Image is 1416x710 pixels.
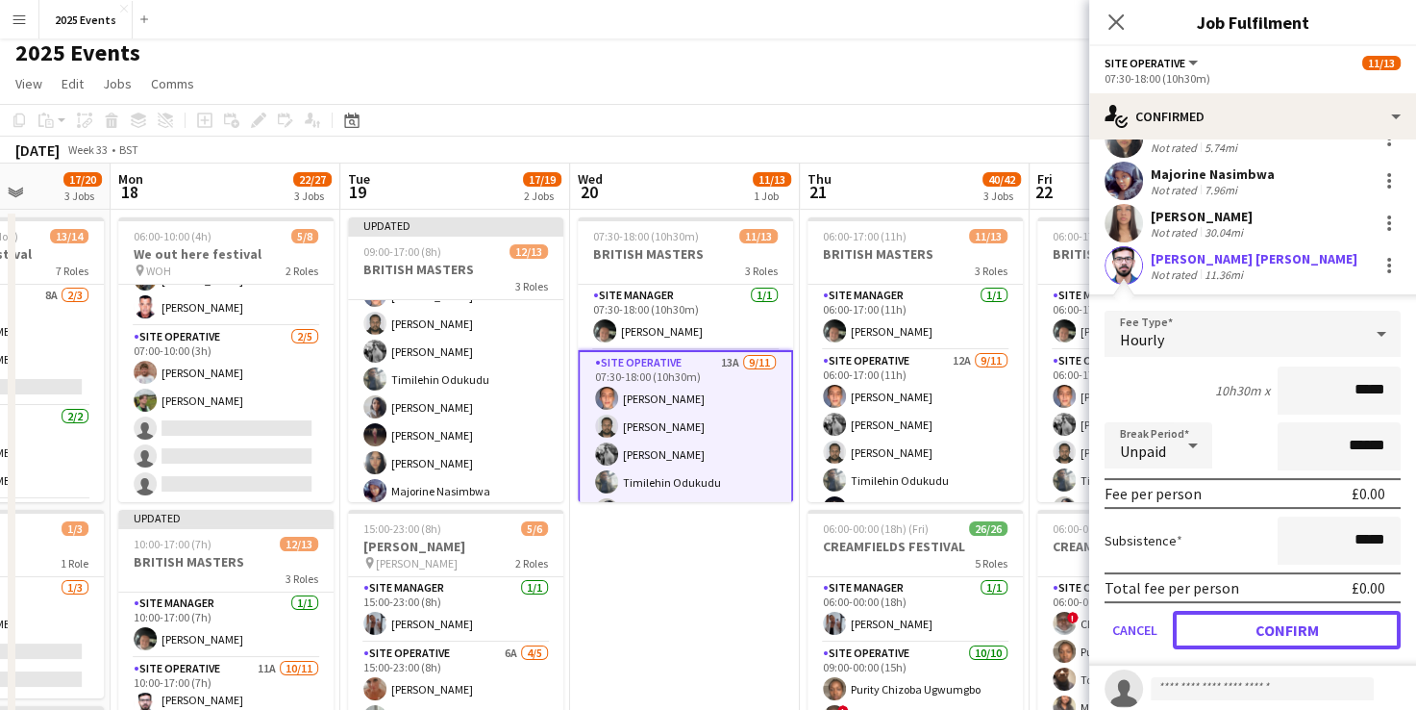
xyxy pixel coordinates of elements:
div: Confirmed [1089,93,1416,139]
div: Total fee per person [1105,578,1239,597]
span: 07:30-18:00 (10h30m) [593,229,699,243]
span: 21 [805,181,832,203]
label: Subsistence [1105,532,1182,549]
span: 13/14 [50,229,88,243]
h3: [PERSON_NAME] [348,538,563,555]
div: Updated [118,510,334,525]
div: 3 Jobs [983,189,1020,203]
app-card-role: Site Operative9A9/1106:00-17:00 (11h)[PERSON_NAME][PERSON_NAME][PERSON_NAME]Timilehin Odukudu[PER... [1037,350,1253,695]
span: Week 33 [63,142,112,157]
div: 7.96mi [1201,183,1241,197]
button: Site Operative [1105,56,1201,70]
app-job-card: Updated09:00-17:00 (8h)12/13BRITISH MASTERS3 RolesSite Operative12A10/1109:00-17:00 (8h)[PERSON_N... [348,217,563,502]
app-card-role: Site Manager1/107:30-18:00 (10h30m)[PERSON_NAME] [578,285,793,350]
h3: BRITISH MASTERS [578,245,793,263]
span: 3 Roles [515,279,548,293]
span: 06:00-17:00 (11h) [1053,229,1136,243]
div: Not rated [1151,225,1201,240]
span: 20 [575,181,603,203]
span: 5/6 [521,521,548,536]
div: Not rated [1151,267,1201,282]
span: Site Operative [1105,56,1185,70]
h3: BRITISH MASTERS [807,245,1023,263]
h3: CREAMFIELDS FESTIVAL [1037,538,1253,555]
span: 22/27 [293,172,332,187]
span: Hourly [1120,330,1164,349]
app-job-card: 06:00-17:00 (11h)11/13BRITISH MASTERS3 RolesSite Manager1/106:00-17:00 (11h)[PERSON_NAME]Site Ope... [1037,217,1253,502]
div: 07:30-18:00 (10h30m) [1105,71,1401,86]
div: 10h30m x [1215,382,1270,399]
div: £0.00 [1352,578,1385,597]
span: Comms [151,75,194,92]
div: [PERSON_NAME] [1151,208,1253,225]
div: 3 Jobs [294,189,331,203]
span: 11/13 [739,229,778,243]
span: 3 Roles [745,264,778,278]
span: 2 Roles [515,556,548,571]
span: 10:00-17:00 (7h) [134,537,211,551]
button: Cancel [1105,611,1165,649]
span: Wed [578,170,603,188]
app-card-role: Site Manager1/106:00-17:00 (11h)[PERSON_NAME] [1037,285,1253,350]
span: 7 Roles [56,264,88,278]
button: Confirm [1173,611,1401,649]
span: View [15,75,42,92]
span: 40/42 [982,172,1021,187]
h3: BRITISH MASTERS [1037,245,1253,263]
app-card-role: Site Operative13A9/1107:30-18:00 (10h30m)[PERSON_NAME][PERSON_NAME][PERSON_NAME]Timilehin Odukudu [578,350,793,698]
div: 30.04mi [1201,225,1247,240]
span: Unpaid [1120,442,1166,461]
div: BST [119,142,138,157]
div: Updated [348,217,563,233]
h1: 2025 Events [15,38,140,67]
span: 22 [1034,181,1053,203]
app-job-card: 06:00-17:00 (11h)11/13BRITISH MASTERS3 RolesSite Manager1/106:00-17:00 (11h)[PERSON_NAME]Site Ope... [807,217,1023,502]
h3: CREAMFIELDS FESTIVAL [807,538,1023,555]
div: Not rated [1151,183,1201,197]
span: 19 [345,181,370,203]
app-job-card: 07:30-18:00 (10h30m)11/13BRITISH MASTERS3 RolesSite Manager1/107:30-18:00 (10h30m)[PERSON_NAME]Si... [578,217,793,502]
span: 06:00-17:00 (11h) [823,229,907,243]
span: 15:00-23:00 (8h) [363,521,441,536]
div: Fee per person [1105,484,1202,503]
app-job-card: 06:00-10:00 (4h)5/8We out here festival WOH2 RolesSite Operative3/306:00-10:00 (4h)[PERSON_NAME][... [118,217,334,502]
span: 17/20 [63,172,102,187]
app-card-role: Site Operative2/507:00-10:00 (3h)[PERSON_NAME][PERSON_NAME] [118,326,334,503]
div: 5.74mi [1201,140,1241,155]
div: Majorine Nasimbwa [1151,165,1275,183]
div: [DATE] [15,140,60,160]
span: Mon [118,170,143,188]
div: [PERSON_NAME] [PERSON_NAME] [1151,250,1357,267]
app-card-role: Site Operative12A9/1106:00-17:00 (11h)[PERSON_NAME][PERSON_NAME][PERSON_NAME]Timilehin Odukudu[PE... [807,350,1023,695]
h3: Job Fulfilment [1089,10,1416,35]
span: ! [1067,612,1079,623]
a: Jobs [95,71,139,96]
span: 26/26 [969,521,1007,536]
a: View [8,71,50,96]
span: 3 Roles [286,571,318,586]
span: Fri [1037,170,1053,188]
a: Edit [54,71,91,96]
div: £0.00 [1352,484,1385,503]
h3: We out here festival [118,245,334,263]
app-card-role: Site Manager1/115:00-23:00 (8h)[PERSON_NAME] [348,577,563,643]
span: Edit [62,75,84,92]
span: 12/13 [280,537,318,551]
div: 11.36mi [1201,267,1247,282]
span: 1/3 [62,521,88,536]
span: [PERSON_NAME] [376,556,458,571]
span: 11/13 [969,229,1007,243]
div: 3 Jobs [64,189,101,203]
span: 06:00-00:00 (18h) (Fri) [823,521,929,536]
span: 09:00-17:00 (8h) [363,244,441,259]
div: Not rated [1151,140,1201,155]
div: 1 Job [754,189,790,203]
span: 17/19 [523,172,561,187]
span: Tue [348,170,370,188]
span: Jobs [103,75,132,92]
